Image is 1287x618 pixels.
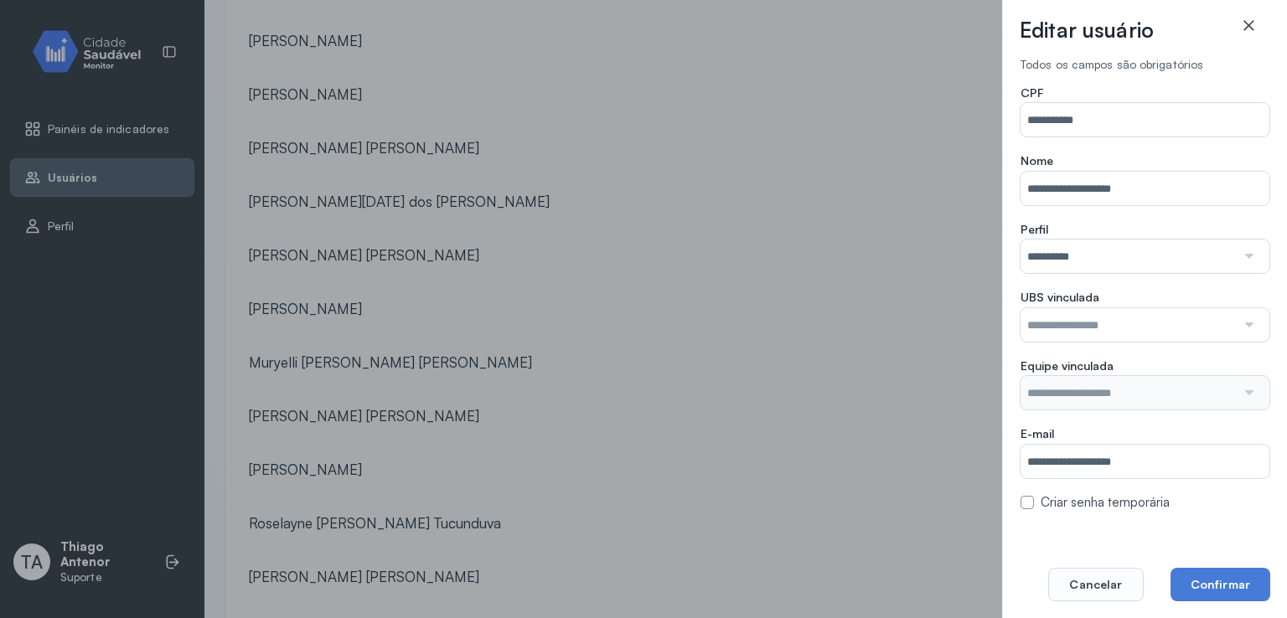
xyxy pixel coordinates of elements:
span: Equipe vinculada [1021,358,1114,373]
span: CPF [1021,85,1044,100]
span: Perfil [1021,222,1048,237]
button: Cancelar [1048,568,1143,601]
label: Criar senha temporária [1041,495,1170,511]
span: Nome [1021,153,1053,168]
h3: Editar usuário [1020,17,1154,44]
span: UBS vinculada [1021,290,1099,305]
button: Confirmar [1171,568,1270,601]
span: E-mail [1021,426,1054,441]
div: Todos os campos são obrigatórios [1021,58,1269,72]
